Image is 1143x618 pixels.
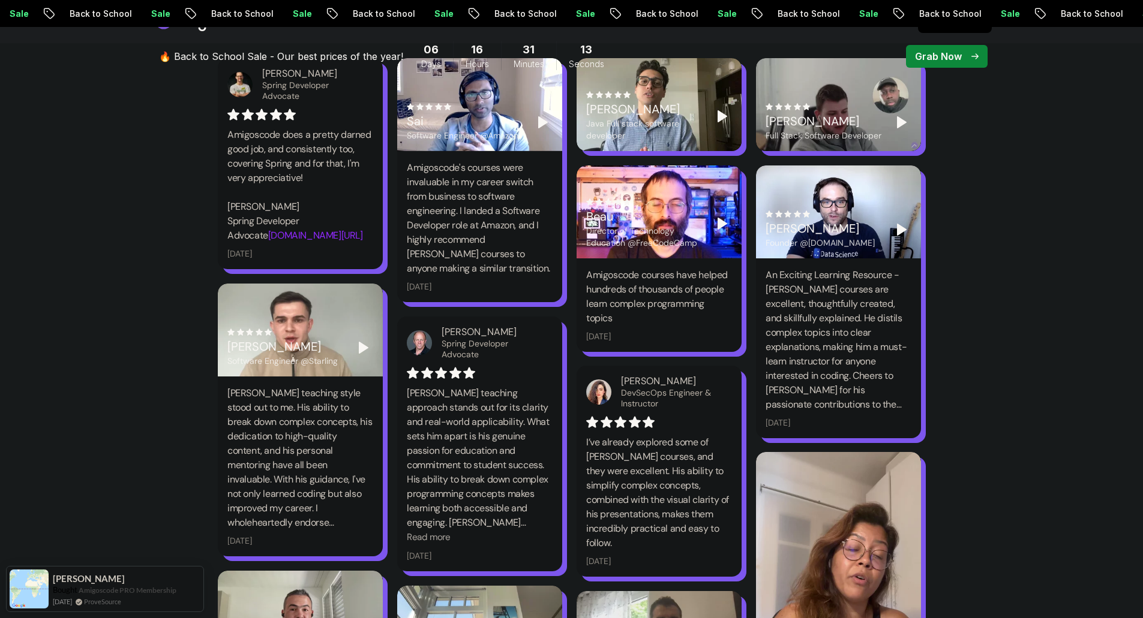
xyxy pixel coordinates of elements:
[586,330,611,342] div: [DATE]
[442,326,543,338] div: [PERSON_NAME]
[569,58,604,70] span: Seconds
[586,379,611,405] img: Assma Fadhli avatar
[586,435,732,550] div: I’ve already explored some of [PERSON_NAME] courses, and they were excellent. His ability to simp...
[621,387,722,409] div: DevSecOps Engineer & Instructor
[422,8,460,20] p: Sale
[340,8,422,20] p: Back to School
[53,585,77,595] span: Bought
[907,8,988,20] p: Back to School
[586,101,703,117] div: [PERSON_NAME]
[407,281,431,293] div: [DATE]
[442,338,508,360] a: Spring Developer Advocate
[407,530,451,544] button: Read more
[262,80,329,101] a: Spring Developer Advocate
[586,555,611,567] div: [DATE]
[586,268,732,325] div: Amigoscode courses have helped hundreds of thousands of people learn complex programming topics
[227,355,338,367] div: Software Engineer @Starling
[766,417,790,429] div: [DATE]
[407,531,451,543] span: Read more
[79,586,176,595] a: Amigoscode PRO Membership
[407,113,518,129] div: Sai
[227,535,252,547] div: [DATE]
[199,8,280,20] p: Back to School
[354,338,373,357] button: Play
[227,128,373,243] div: Amigoscode does a pretty darned good job, and consistently too, covering Spring and for that, I'm...
[10,569,49,608] img: provesource social proof notification image
[988,8,1027,20] p: Sale
[1048,8,1130,20] p: Back to School
[621,375,722,387] div: [PERSON_NAME]
[847,8,885,20] p: Sale
[53,596,72,607] span: [DATE]
[892,113,911,132] button: Play
[280,8,319,20] p: Sale
[482,8,563,20] p: Back to School
[421,58,441,70] span: Days
[268,229,362,242] a: [DOMAIN_NAME][URL]
[471,41,483,58] span: 16 Hours
[766,237,875,249] div: Founder @[DOMAIN_NAME]
[407,550,431,562] div: [DATE]
[424,41,439,58] span: 6 Days
[523,41,535,58] span: 31 Minutes
[466,58,489,70] span: Hours
[227,386,373,530] div: [PERSON_NAME] teaching style stood out to me. His ability to break down complex concepts, his ded...
[766,129,881,141] div: Full Stack Software Developer
[586,117,703,141] div: Java Full stack software developer
[407,386,553,530] div: [PERSON_NAME] teaching approach stands out for its clarity and real-world applicability. What set...
[159,49,403,64] p: 🔥 Back to School Sale - Our best prices of the year!
[765,8,847,20] p: Back to School
[766,220,875,237] div: [PERSON_NAME]
[892,220,911,239] button: Play
[407,161,553,276] div: Amigoscode's courses were invaluable in my career switch from business to software engineering. I...
[53,574,125,584] span: [PERSON_NAME]
[407,330,432,355] img: Dan Vega avatar
[514,58,544,70] span: Minutes
[705,8,743,20] p: Sale
[407,129,518,141] div: Software Engineer @Amazon
[623,8,705,20] p: Back to School
[766,268,911,412] div: An Exciting Learning Resource - [PERSON_NAME] courses are excellent, thoughtfully created, and sk...
[563,8,602,20] p: Sale
[713,107,732,126] button: Play
[227,248,252,260] div: [DATE]
[227,338,338,355] div: [PERSON_NAME]
[586,208,703,225] div: Beau
[57,8,139,20] p: Back to School
[586,225,703,249] div: Director of Technology Education @FreeCodeCamp
[915,49,962,64] p: Grab Now
[139,8,177,20] p: Sale
[533,113,553,132] button: Play
[84,596,121,607] a: ProveSource
[713,214,732,233] button: Play
[580,41,592,58] span: 13 Seconds
[766,113,881,129] div: [PERSON_NAME]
